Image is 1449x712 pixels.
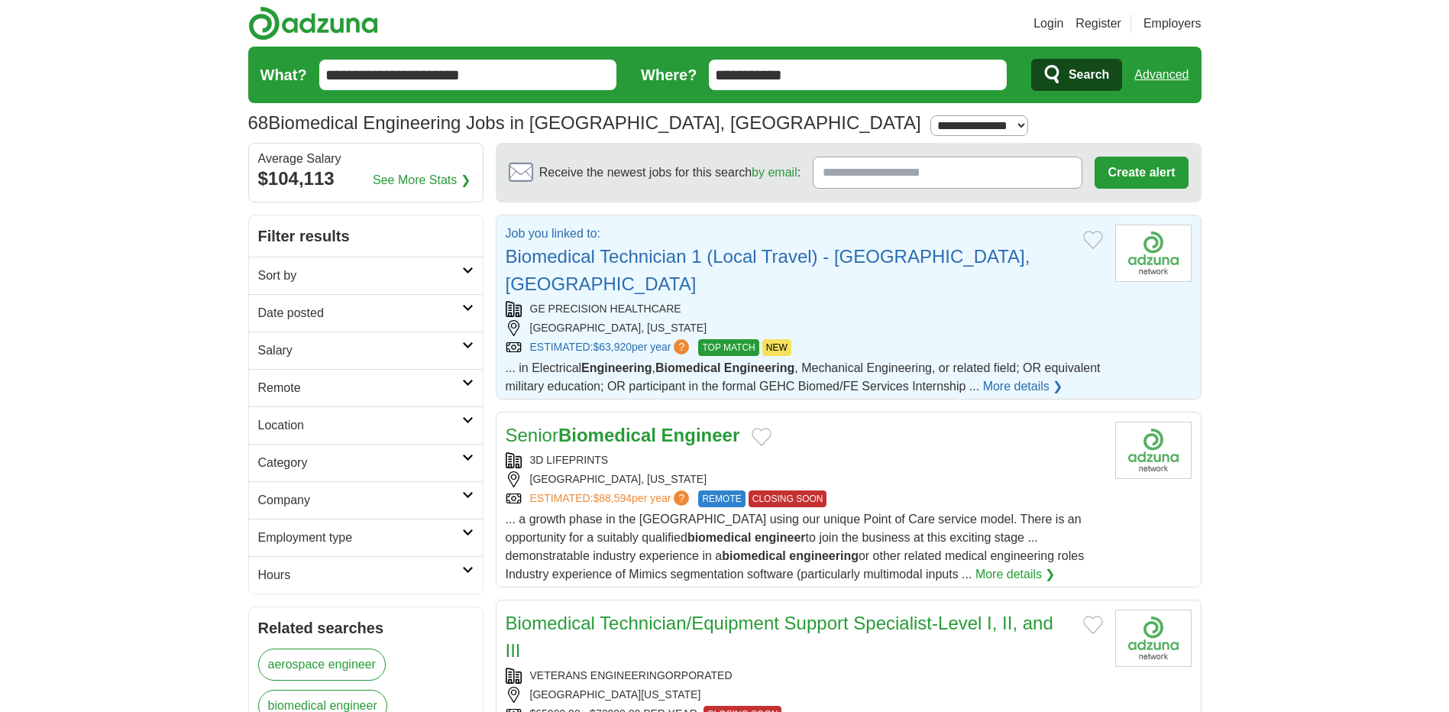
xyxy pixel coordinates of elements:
a: Remote [249,369,483,406]
a: ESTIMATED:$63,920per year? [530,339,693,356]
span: NEW [762,339,791,356]
span: CLOSING SOON [749,490,827,507]
button: Add to favorite jobs [1083,616,1103,634]
label: Where? [641,63,697,86]
a: Employers [1143,15,1202,33]
a: More details ❯ [975,565,1056,584]
div: GE PRECISION HEALTHCARE [506,301,1103,317]
img: Company logo [1115,422,1192,479]
h2: Category [258,454,462,472]
a: Hours [249,556,483,594]
button: Add to favorite jobs [752,428,771,446]
h2: Salary [258,341,462,360]
label: What? [260,63,307,86]
a: ESTIMATED:$88,594per year? [530,490,693,507]
a: SeniorBiomedical Engineer [506,425,740,445]
span: Receive the newest jobs for this search : [539,163,801,182]
div: Average Salary [258,153,474,165]
div: [GEOGRAPHIC_DATA][US_STATE] [506,687,1103,703]
img: Company logo [1115,610,1192,667]
span: $63,920 [593,341,632,353]
h2: Remote [258,379,462,397]
a: Salary [249,332,483,369]
strong: Engineering [581,361,652,374]
a: Category [249,444,483,481]
a: See More Stats ❯ [373,171,471,189]
strong: engineer [755,531,806,544]
h1: Biomedical Engineering Jobs in [GEOGRAPHIC_DATA], [GEOGRAPHIC_DATA] [248,112,921,133]
a: aerospace engineer [258,649,386,681]
div: 3D LIFEPRINTS [506,452,1103,468]
strong: engineering [789,549,859,562]
span: ? [674,490,689,506]
span: TOP MATCH [698,339,758,356]
a: by email [752,166,797,179]
h2: Filter results [249,215,483,257]
a: Biomedical Technician 1 (Local Travel) - [GEOGRAPHIC_DATA], [GEOGRAPHIC_DATA] [506,246,1030,294]
a: Register [1075,15,1121,33]
strong: Engineering [724,361,794,374]
a: Biomedical Technician/Equipment Support Specialist-Level I, II, and III [506,613,1053,661]
a: Location [249,406,483,444]
a: Login [1033,15,1063,33]
img: Adzuna logo [248,6,378,40]
span: ? [674,339,689,354]
strong: biomedical [722,549,786,562]
strong: Biomedical [655,361,720,374]
strong: Biomedical [558,425,656,445]
button: Search [1031,59,1122,91]
span: REMOTE [698,490,745,507]
h2: Company [258,491,462,510]
h2: Location [258,416,462,435]
div: [GEOGRAPHIC_DATA], [US_STATE] [506,471,1103,487]
a: Company [249,481,483,519]
span: $88,594 [593,492,632,504]
span: Search [1069,60,1109,90]
strong: Engineer [661,425,740,445]
img: Company logo [1115,225,1192,282]
h2: Sort by [258,267,462,285]
div: [GEOGRAPHIC_DATA], [US_STATE] [506,320,1103,336]
p: Job you linked to: [506,225,1071,243]
a: More details ❯ [983,377,1063,396]
span: 68 [248,109,269,137]
span: ... in Electrical , , Mechanical Engineering, or related field; OR equivalent military education;... [506,361,1101,393]
div: $104,113 [258,165,474,193]
strong: biomedical [687,531,752,544]
span: ... a growth phase in the [GEOGRAPHIC_DATA] using our unique Point of Care service model. There i... [506,513,1085,581]
div: VETERANS ENGINEERINGORPORATED [506,668,1103,684]
h2: Hours [258,566,462,584]
button: Add to favorite jobs [1083,231,1103,249]
h2: Date posted [258,304,462,322]
a: Advanced [1134,60,1189,90]
a: Date posted [249,294,483,332]
button: Create alert [1095,157,1188,189]
h2: Employment type [258,529,462,547]
h2: Related searches [258,617,474,639]
a: Sort by [249,257,483,294]
a: Employment type [249,519,483,556]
